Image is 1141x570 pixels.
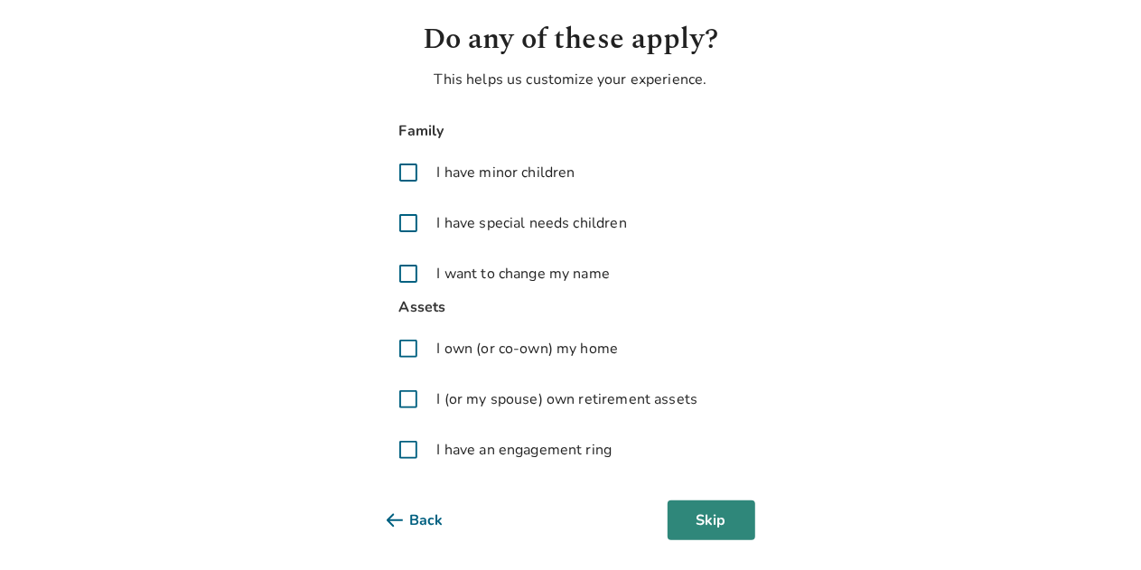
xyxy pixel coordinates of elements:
span: I own (or co-own) my home [437,338,619,360]
button: Back [387,500,472,540]
span: I have an engagement ring [437,439,613,461]
span: I want to change my name [437,263,611,285]
span: I have minor children [437,162,575,183]
h1: Do any of these apply? [387,18,755,61]
span: I have special needs children [437,212,627,234]
span: Assets [387,295,755,320]
iframe: Chat Widget [1051,483,1141,570]
span: Family [387,119,755,144]
button: Skip [668,500,755,540]
p: This helps us customize your experience. [387,69,755,90]
span: I (or my spouse) own retirement assets [437,388,698,410]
